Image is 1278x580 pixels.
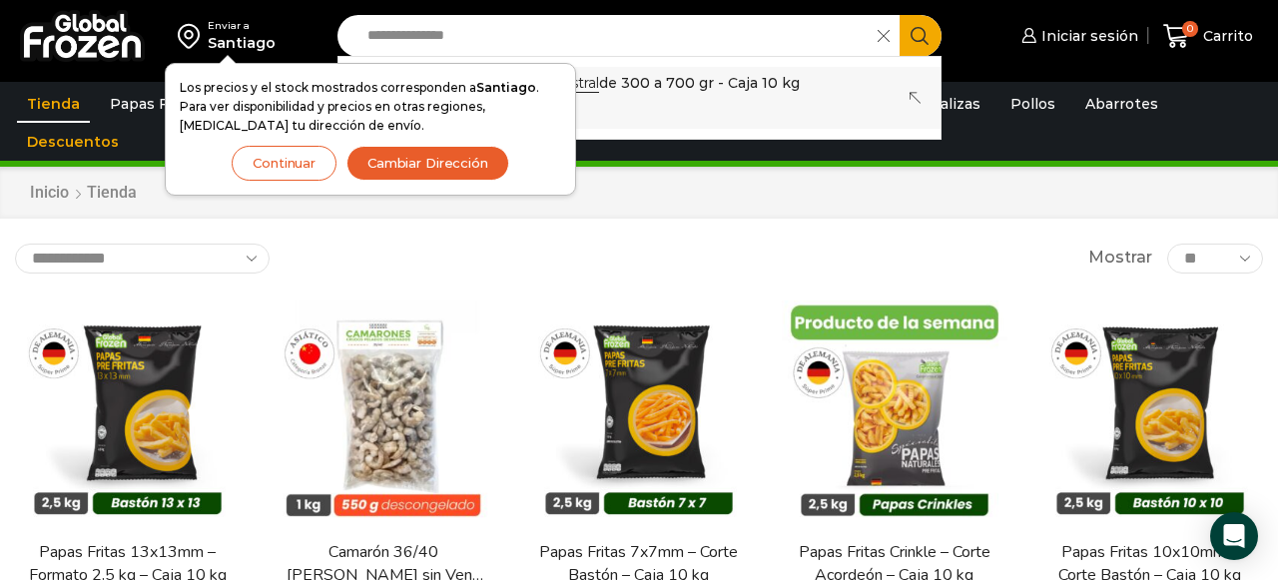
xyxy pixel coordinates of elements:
[1182,21,1198,37] span: 0
[17,123,129,161] a: Descuentos
[338,67,941,129] a: Filetes deMerluza Australde 300 a 700 gr - Caja 10 kg $9.060
[29,182,137,205] nav: Breadcrumb
[100,85,211,123] a: Papas Fritas
[420,72,800,94] p: Filetes de de 300 a 700 gr - Caja 10 kg
[29,182,70,205] a: Inicio
[178,19,208,53] img: address-field-icon.svg
[1158,13,1258,60] a: 0 Carrito
[208,19,276,33] div: Enviar a
[476,80,536,95] strong: Santiago
[1036,26,1138,46] span: Iniciar sesión
[900,15,942,57] button: Search button
[17,85,90,123] a: Tienda
[232,146,336,181] button: Continuar
[1210,512,1258,560] div: Open Intercom Messenger
[897,85,990,123] a: Hortalizas
[208,33,276,53] div: Santiago
[346,146,509,181] button: Cambiar Dirección
[1000,85,1065,123] a: Pollos
[1075,85,1168,123] a: Abarrotes
[1198,26,1253,46] span: Carrito
[492,74,599,93] strong: Merluza Austral
[180,78,561,136] p: Los precios y el stock mostrados corresponden a . Para ver disponibilidad y precios en otras regi...
[1016,16,1138,56] a: Iniciar sesión
[15,244,270,274] select: Pedido de la tienda
[87,183,137,202] h1: Tienda
[1088,247,1152,270] span: Mostrar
